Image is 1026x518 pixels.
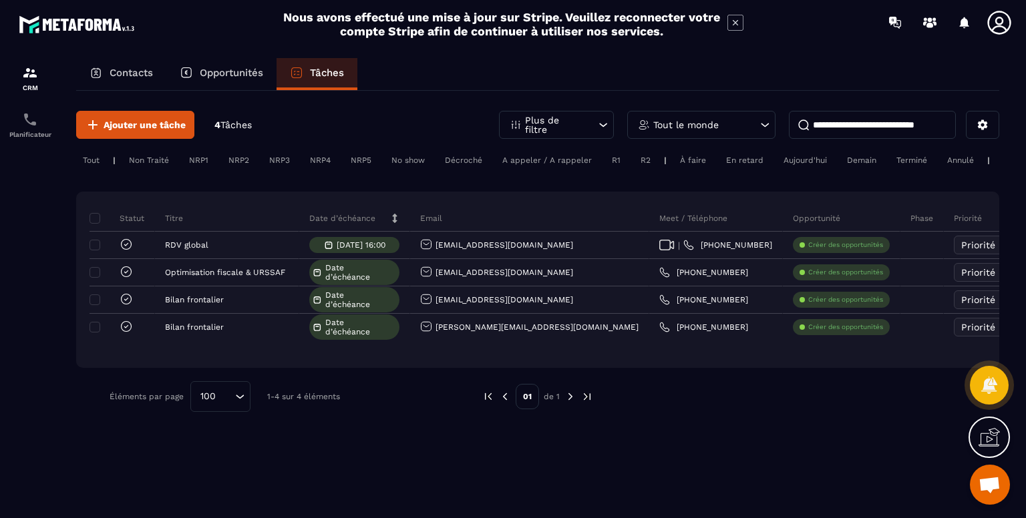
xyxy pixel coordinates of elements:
[961,267,995,278] span: Priorité
[808,322,883,332] p: Créer des opportunités
[344,152,378,168] div: NRP5
[337,240,385,250] p: [DATE] 16:00
[544,391,560,402] p: de 1
[482,391,494,403] img: prev
[719,152,770,168] div: En retard
[76,111,194,139] button: Ajouter une tâche
[961,294,995,305] span: Priorité
[961,240,995,250] span: Priorité
[954,213,982,224] p: Priorité
[659,294,748,305] a: [PHONE_NUMBER]
[22,111,38,127] img: scheduler
[113,156,116,165] p: |
[564,391,576,403] img: next
[182,152,215,168] div: NRP1
[222,152,256,168] div: NRP2
[664,156,667,165] p: |
[165,213,183,224] p: Titre
[385,152,432,168] div: No show
[220,389,232,404] input: Search for option
[581,391,593,403] img: next
[987,156,990,165] p: |
[678,240,680,250] span: |
[420,213,442,224] p: Email
[267,392,340,401] p: 1-4 sur 4 éléments
[961,322,995,332] span: Priorité
[3,55,57,101] a: formationformationCRM
[970,465,1010,505] div: Ouvrir le chat
[165,268,285,277] p: Optimisation fiscale & URSSAF
[940,152,981,168] div: Annulé
[76,58,166,90] a: Contacts
[190,381,250,412] div: Search for option
[104,118,186,132] span: Ajouter une tâche
[165,240,208,250] p: RDV global
[3,101,57,148] a: schedulerschedulerPlanificateur
[325,290,396,309] span: Date d’échéance
[777,152,834,168] div: Aujourd'hui
[166,58,277,90] a: Opportunités
[200,67,263,79] p: Opportunités
[659,213,727,224] p: Meet / Téléphone
[808,240,883,250] p: Créer des opportunités
[22,65,38,81] img: formation
[673,152,713,168] div: À faire
[438,152,489,168] div: Décroché
[808,295,883,304] p: Créer des opportunités
[122,152,176,168] div: Non Traité
[309,213,375,224] p: Date d’échéance
[659,322,748,332] a: [PHONE_NUMBER]
[325,263,396,282] span: Date d’échéance
[3,84,57,91] p: CRM
[683,240,772,250] a: [PHONE_NUMBER]
[910,213,933,224] p: Phase
[93,213,144,224] p: Statut
[310,67,344,79] p: Tâches
[808,268,883,277] p: Créer des opportunités
[659,267,748,278] a: [PHONE_NUMBER]
[516,384,539,409] p: 01
[890,152,934,168] div: Terminé
[496,152,598,168] div: A appeler / A rappeler
[19,12,139,37] img: logo
[283,10,721,38] h2: Nous avons effectué une mise à jour sur Stripe. Veuillez reconnecter votre compte Stripe afin de ...
[325,318,396,336] span: Date d’échéance
[110,392,184,401] p: Éléments par page
[220,119,252,130] span: Tâches
[525,115,584,134] p: Plus de filtre
[263,152,297,168] div: NRP3
[499,391,511,403] img: prev
[277,58,357,90] a: Tâches
[634,152,657,168] div: R2
[110,67,153,79] p: Contacts
[165,322,224,332] p: Bilan frontalier
[76,152,106,168] div: Tout
[165,295,224,304] p: Bilan frontalier
[3,131,57,138] p: Planificateur
[214,119,252,132] p: 4
[303,152,337,168] div: NRP4
[653,120,719,129] p: Tout le monde
[840,152,883,168] div: Demain
[793,213,840,224] p: Opportunité
[605,152,627,168] div: R1
[196,389,220,404] span: 100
